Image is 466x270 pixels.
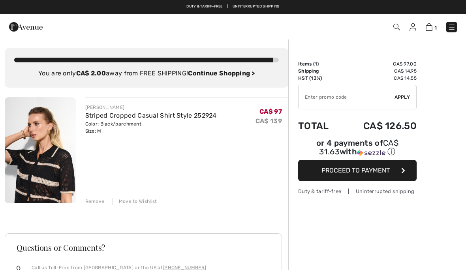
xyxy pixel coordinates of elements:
td: CA$ 14.55 [341,75,417,82]
a: Continue Shopping > [188,69,255,77]
td: Shipping [298,67,341,75]
div: Remove [85,198,105,205]
td: CA$ 126.50 [341,112,417,139]
s: CA$ 139 [256,117,282,125]
td: HST (13%) [298,75,341,82]
span: 1 [434,25,437,31]
a: 1ère Avenue [9,22,43,30]
div: or 4 payments of with [298,139,417,157]
img: 1ère Avenue [9,19,43,35]
td: CA$ 14.95 [341,67,417,75]
span: Apply [395,94,410,101]
div: Color: Black/parchment Size: M [85,120,217,135]
img: Sezzle [357,149,385,156]
a: 1 [426,22,437,32]
div: Move to Wishlist [112,198,157,205]
strong: CA$ 2.00 [76,69,106,77]
span: Proceed to Payment [321,167,390,174]
td: CA$ 97.00 [341,60,417,67]
div: or 4 payments ofCA$ 31.63withSezzle Click to learn more about Sezzle [298,139,417,160]
span: 1 [315,61,317,67]
td: Items ( ) [298,60,341,67]
span: CA$ 97 [259,108,282,115]
h3: Questions or Comments? [17,244,270,251]
div: Duty & tariff-free | Uninterrupted shipping [298,187,417,195]
img: Shopping Bag [426,23,432,31]
img: My Info [410,23,416,31]
a: Striped Cropped Casual Shirt Style 252924 [85,112,217,119]
td: Total [298,112,341,139]
img: Search [393,24,400,30]
img: Striped Cropped Casual Shirt Style 252924 [5,97,76,203]
button: Proceed to Payment [298,160,417,181]
input: Promo code [299,85,395,109]
div: [PERSON_NAME] [85,104,217,111]
div: You are only away from FREE SHIPPING! [14,69,279,78]
span: CA$ 31.63 [319,138,398,156]
img: Menu [448,23,456,31]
